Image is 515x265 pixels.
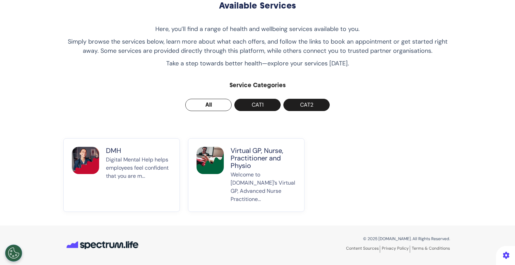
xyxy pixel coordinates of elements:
[5,245,22,262] button: Open Preferences
[63,138,180,212] button: DMHDMHDigital Mental Help helps employees feel confident that you are m...
[412,246,450,251] a: Terms & Conditions
[283,99,330,111] button: CAT2
[63,37,452,56] p: Simply browse the services below, learn more about what each offers, and follow the links to book...
[263,236,450,242] p: © 2025 [DOMAIN_NAME]. All Rights Reserved.
[185,99,232,111] button: All
[231,147,296,169] p: Virtual GP, Nurse, Practitioner and Physio
[63,82,452,89] h2: Service Categories
[106,156,171,203] p: Digital Mental Help helps employees feel confident that you are m...
[65,237,140,253] img: Spectrum.Life logo
[106,147,171,154] p: DMH
[63,0,452,11] h1: Available Services
[231,171,296,203] p: Welcome to [DOMAIN_NAME]’s Virtual GP, Advanced Nurse Practitione...
[72,147,99,174] img: DMH
[63,25,452,34] p: Here, you’ll find a range of health and wellbeing services available to you.
[197,147,224,174] img: Virtual GP, Nurse, Practitioner and Physio
[188,138,305,212] button: Virtual GP, Nurse, Practitioner and PhysioVirtual GP, Nurse, Practitioner and PhysioWelcome to [D...
[382,246,410,253] a: Privacy Policy
[346,246,380,253] a: Content Sources
[234,99,281,111] button: CAT1
[63,59,452,68] p: Take a step towards better health—explore your services [DATE].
